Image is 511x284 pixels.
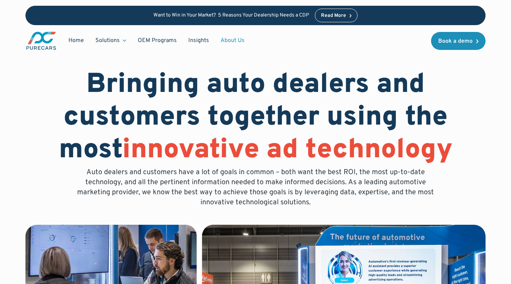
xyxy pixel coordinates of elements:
[25,31,57,51] a: main
[183,34,215,47] a: Insights
[153,13,309,19] p: Want to Win in Your Market? 5 Reasons Your Dealership Needs a CDP
[321,13,346,18] div: Read More
[315,9,358,22] a: Read More
[438,38,473,44] div: Book a demo
[90,34,132,47] div: Solutions
[95,37,120,45] div: Solutions
[25,69,486,167] h1: Bringing auto dealers and customers together using the most
[72,167,439,208] p: Auto dealers and customers have a lot of goals in common – both want the best ROI, the most up-to...
[132,34,183,47] a: OEM Programs
[215,34,250,47] a: About Us
[63,34,90,47] a: Home
[25,31,57,51] img: purecars logo
[431,32,486,50] a: Book a demo
[122,133,453,168] span: innovative ad technology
